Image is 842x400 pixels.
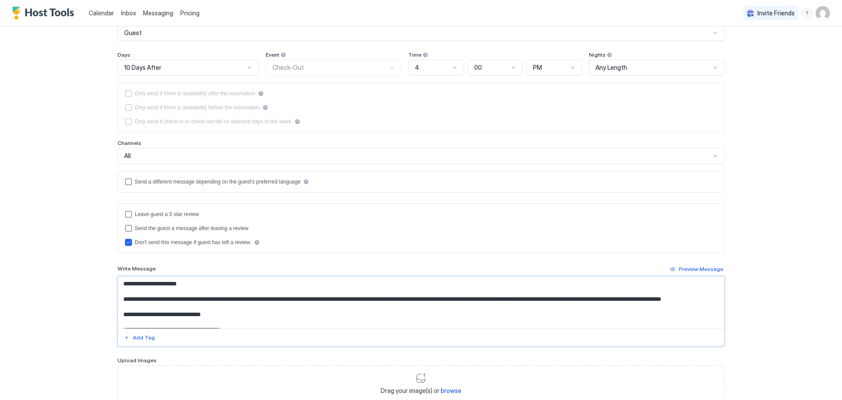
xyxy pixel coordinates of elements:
[133,334,155,342] div: Add Tag
[125,211,717,218] div: reviewEnabled
[125,239,717,246] div: disableMessageAfterReview
[802,8,812,18] div: menu
[89,9,114,17] span: Calendar
[757,9,795,17] span: Invite Friends
[123,332,156,343] button: Add Tag
[124,152,131,160] span: All
[135,239,251,245] div: Don't send this message if guest has left a review.
[125,118,717,125] div: isLimited
[596,64,627,72] span: Any Length
[118,265,156,272] span: Write Message
[415,64,419,72] span: 4
[135,119,292,125] div: Only send if check-in or check-out fall on selected days of the week
[125,90,717,97] div: afterReservation
[441,387,461,394] span: browse
[180,9,200,17] span: Pricing
[125,178,717,185] div: languagesEnabled
[9,370,30,391] iframe: Intercom live chat
[124,29,142,37] span: Guest
[669,264,724,274] button: Preview Message
[474,64,482,72] span: 00
[143,9,173,17] span: Messaging
[118,277,724,328] textarea: Input Field
[121,8,136,18] a: Inbox
[135,211,199,217] div: Leave guest a 5 star review
[12,7,78,20] a: Host Tools Logo
[135,179,300,185] div: Send a different message depending on the guest's preferred language
[533,64,542,72] span: PM
[135,105,260,111] div: Only send if there is availability before the reservation
[135,90,255,97] div: Only send if there is availability after the reservation
[118,51,130,58] span: Days
[118,140,141,146] span: Channels
[135,225,249,231] div: Send the guest a message after leaving a review
[816,6,830,20] div: User profile
[143,8,173,18] a: Messaging
[125,225,717,232] div: sendMessageAfterLeavingReview
[408,51,421,58] span: Time
[118,357,157,364] span: Upload Images
[589,51,606,58] span: Nights
[89,8,114,18] a: Calendar
[266,51,279,58] span: Event
[124,64,161,72] span: 10 Days After
[381,387,461,395] span: Drag your image(s) or
[121,9,136,17] span: Inbox
[125,104,717,111] div: beforeReservation
[679,265,723,273] div: Preview Message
